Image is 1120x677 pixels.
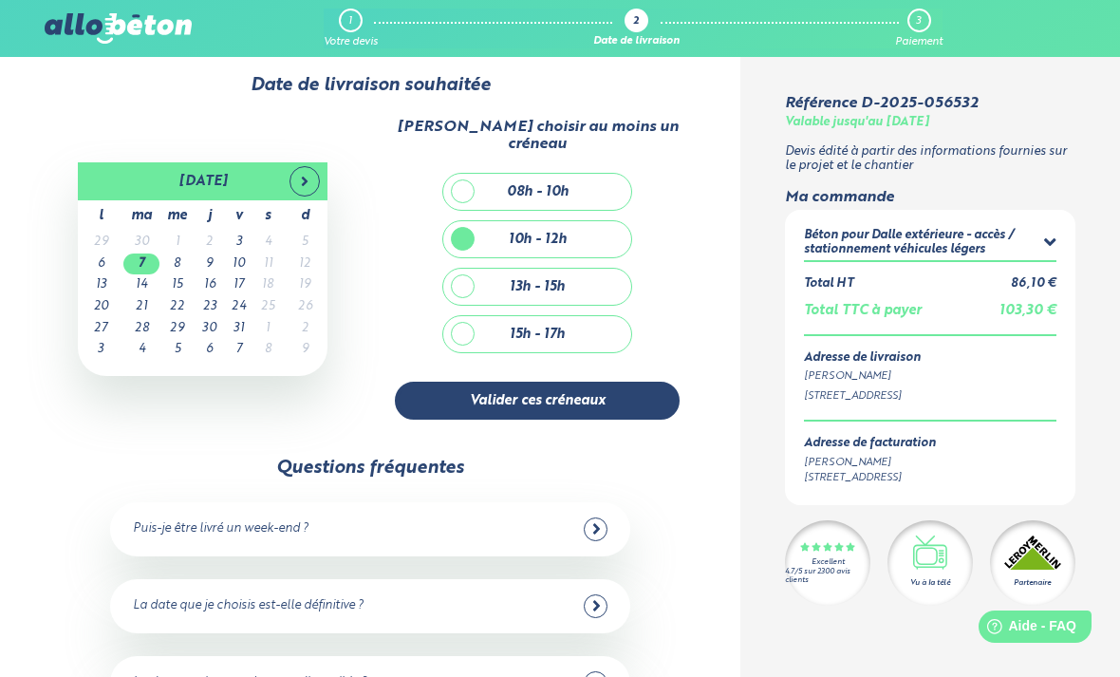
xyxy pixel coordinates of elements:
[785,568,870,585] div: 4.7/5 sur 2300 avis clients
[45,13,191,44] img: allobéton
[195,274,224,296] td: 16
[804,303,922,319] div: Total TTC à payer
[133,599,364,613] div: La date que je choisis est-elle définitive ?
[159,274,195,296] td: 15
[195,200,224,232] th: j
[785,189,1075,206] div: Ma commande
[1011,277,1056,291] div: 86,10 €
[633,16,639,28] div: 2
[804,229,1056,260] summary: Béton pour Dalle extérieure - accès / stationnement véhicules légers
[159,200,195,232] th: me
[123,162,282,200] th: [DATE]
[812,558,845,567] div: Excellent
[123,339,159,361] td: 4
[224,254,253,275] td: 10
[804,368,1056,385] div: [PERSON_NAME]
[253,232,282,254] td: 4
[999,304,1056,317] span: 103,30 €
[593,36,680,48] div: Date de livraison
[895,9,943,48] a: 3 Paiement
[507,184,569,200] div: 08h - 10h
[224,200,253,232] th: v
[78,274,123,296] td: 13
[224,274,253,296] td: 17
[804,388,1056,404] div: [STREET_ADDRESS]
[159,318,195,340] td: 29
[253,296,282,318] td: 25
[348,15,352,28] div: 1
[78,318,123,340] td: 27
[593,9,680,48] a: 2 Date de livraison
[510,327,565,343] div: 15h - 17h
[224,232,253,254] td: 3
[253,339,282,361] td: 8
[195,318,224,340] td: 30
[1014,577,1051,589] div: Partenaire
[123,200,159,232] th: ma
[195,339,224,361] td: 6
[78,232,123,254] td: 29
[253,254,282,275] td: 11
[123,232,159,254] td: 30
[916,15,921,28] div: 3
[133,522,308,536] div: Puis-je être livré un week-end ?
[380,119,696,154] div: [PERSON_NAME] choisir au moins un créneau
[123,296,159,318] td: 21
[951,603,1099,656] iframe: Help widget launcher
[159,254,195,275] td: 8
[282,200,327,232] th: d
[195,296,224,318] td: 23
[224,339,253,361] td: 7
[253,318,282,340] td: 1
[195,254,224,275] td: 9
[45,75,696,96] div: Date de livraison souhaitée
[123,274,159,296] td: 14
[509,232,567,248] div: 10h - 12h
[123,254,159,275] td: 7
[282,254,327,275] td: 12
[195,232,224,254] td: 2
[253,200,282,232] th: s
[282,232,327,254] td: 5
[395,382,680,421] button: Valider ces créneaux
[224,296,253,318] td: 24
[895,36,943,48] div: Paiement
[804,351,1056,366] div: Adresse de livraison
[785,116,929,130] div: Valable jusqu'au [DATE]
[159,296,195,318] td: 22
[282,339,327,361] td: 9
[282,296,327,318] td: 26
[282,274,327,296] td: 19
[224,318,253,340] td: 31
[78,254,123,275] td: 6
[78,200,123,232] th: l
[324,9,378,48] a: 1 Votre devis
[78,296,123,318] td: 20
[78,339,123,361] td: 3
[510,279,565,295] div: 13h - 15h
[123,318,159,340] td: 28
[804,455,936,471] div: [PERSON_NAME]
[253,274,282,296] td: 18
[804,437,936,451] div: Adresse de facturation
[910,577,950,589] div: Vu à la télé
[159,339,195,361] td: 5
[785,145,1075,173] p: Devis édité à partir des informations fournies sur le projet et le chantier
[324,36,378,48] div: Votre devis
[159,232,195,254] td: 1
[282,318,327,340] td: 2
[804,229,1044,256] div: Béton pour Dalle extérieure - accès / stationnement véhicules légers
[804,277,853,291] div: Total HT
[276,458,464,479] div: Questions fréquentes
[804,470,936,486] div: [STREET_ADDRESS]
[785,95,978,112] div: Référence D-2025-056532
